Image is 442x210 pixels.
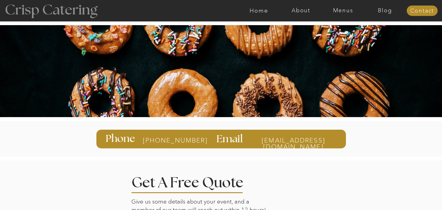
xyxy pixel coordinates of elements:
[131,176,262,187] h2: Get A Free Quote
[106,134,137,144] h3: Phone
[216,134,245,144] h3: Email
[364,8,406,14] a: Blog
[407,8,438,14] a: Contact
[143,137,192,144] a: [PHONE_NUMBER]
[238,8,280,14] a: Home
[250,137,337,143] a: [EMAIL_ADDRESS][DOMAIN_NAME]
[280,8,322,14] a: About
[322,8,364,14] a: Menus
